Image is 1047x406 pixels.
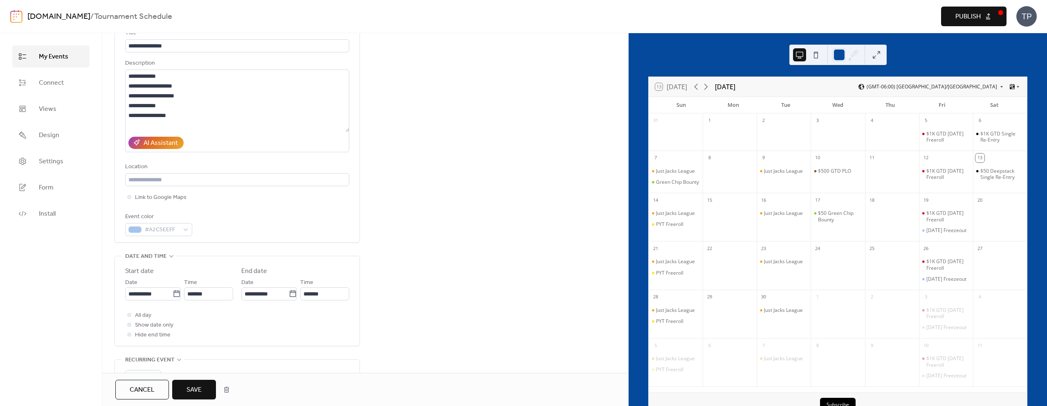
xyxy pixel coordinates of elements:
span: Recurring event [125,355,175,365]
div: 9 [759,153,768,162]
a: Install [12,203,90,225]
b: Tournament Schedule [94,9,172,25]
span: Hide end time [135,330,171,340]
div: Event color [125,212,191,222]
div: Thu [864,97,916,113]
div: $1K GTD [DATE] Freeroll [926,131,970,143]
button: Cancel [115,380,169,399]
div: 6 [975,116,984,125]
div: $1K GTD Single Re-Entry [980,131,1024,143]
div: Start date [125,266,154,276]
span: (GMT-06:00) [GEOGRAPHIC_DATA]/[GEOGRAPHIC_DATA] [867,84,997,89]
div: 31 [651,116,660,125]
div: Just Jacks League [764,258,803,265]
div: Just Jacks League [656,258,695,265]
button: Publish [941,7,1007,26]
span: My Events [39,52,68,62]
div: 3 [921,293,930,302]
span: Date [241,278,254,288]
a: Settings [12,150,90,172]
div: Description [125,59,348,68]
div: $1K GTD Friday Freeroll [919,131,973,143]
div: Monday Freezeout [919,324,973,331]
div: $50 Green Chip Bounty [811,210,865,223]
div: 3 [813,116,822,125]
div: 13 [975,153,984,162]
div: Just Jacks League [764,307,803,314]
div: PYT Freeroll [649,270,703,276]
div: Just Jacks League [649,258,703,265]
div: AI Assistant [144,138,178,148]
div: 10 [921,341,930,350]
div: Wed [812,97,864,113]
span: Settings [39,157,63,167]
div: 10 [813,153,822,162]
div: $50 Deepstack Single Re-Entry [980,168,1024,180]
div: 4 [975,293,984,302]
span: Link to Google Maps [135,193,186,203]
div: 23 [759,244,768,253]
a: Design [12,124,90,146]
a: My Events [12,45,90,68]
div: 11 [867,153,876,162]
div: Monday Freezeout [919,372,973,379]
div: $1K GTD Friday Freeroll [919,258,973,271]
div: Green Chip Bounty [656,179,699,185]
div: Just Jacks League [649,355,703,362]
div: 28 [651,293,660,302]
div: $1K GTD Friday Freeroll [919,210,973,223]
div: $50 Deepstack Single Re-Entry [973,168,1027,180]
div: Just Jacks League [656,307,695,314]
div: [DATE] [715,82,735,92]
div: Fri [916,97,968,113]
div: $1K GTD [DATE] Freeroll [926,258,970,271]
div: 8 [813,341,822,350]
a: Views [12,98,90,120]
div: TP [1016,6,1037,27]
div: Just Jacks League [764,210,803,217]
span: Views [39,104,56,114]
div: PYT Freeroll [656,270,683,276]
div: 19 [921,196,930,205]
div: 17 [813,196,822,205]
div: $500 GTD PLO [818,168,851,174]
div: $500 GTD PLO [811,168,865,174]
span: #A2C5EEFF [145,225,179,235]
div: 27 [975,244,984,253]
div: Just Jacks League [764,355,803,362]
div: 26 [921,244,930,253]
a: Form [12,176,90,198]
div: [DATE] Freezeout [926,324,966,331]
a: [DOMAIN_NAME] [27,9,90,25]
div: Just Jacks League [649,307,703,314]
div: 15 [705,196,714,205]
div: PYT Freeroll [656,221,683,228]
div: Mon [708,97,760,113]
div: 5 [921,116,930,125]
button: AI Assistant [128,137,184,149]
span: Date and time [125,252,167,262]
div: Location [125,162,348,172]
span: Publish [955,12,981,22]
span: Form [39,183,54,193]
div: Monday Freezeout [919,227,973,234]
div: [DATE] Freezeout [926,227,966,234]
a: Connect [12,72,90,94]
div: 30 [759,293,768,302]
div: Just Jacks League [757,258,811,265]
div: PYT Freeroll [649,318,703,325]
span: Time [300,278,313,288]
div: 14 [651,196,660,205]
div: Just Jacks League [656,168,695,174]
span: Time [184,278,197,288]
div: 4 [867,116,876,125]
div: [DATE] Freezeout [926,276,966,282]
span: Show date only [135,320,173,330]
div: 25 [867,244,876,253]
div: 7 [651,153,660,162]
div: $1K GTD [DATE] Freeroll [926,168,970,180]
div: Title [125,28,348,38]
div: 2 [759,116,768,125]
div: 16 [759,196,768,205]
div: Just Jacks League [656,210,695,217]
